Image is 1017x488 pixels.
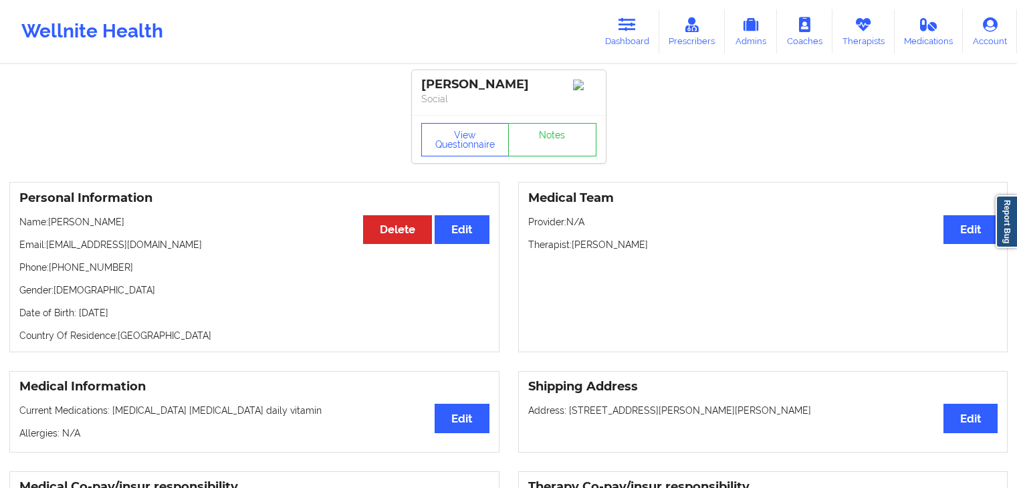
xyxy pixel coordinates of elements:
p: Current Medications: [MEDICAL_DATA] [MEDICAL_DATA] daily vitamin [19,404,489,417]
h3: Medical Information [19,379,489,394]
p: Provider: N/A [528,215,998,229]
p: Therapist: [PERSON_NAME] [528,238,998,251]
a: Prescribers [659,9,725,53]
h3: Shipping Address [528,379,998,394]
a: Admins [725,9,777,53]
h3: Personal Information [19,191,489,206]
a: Coaches [777,9,832,53]
button: Edit [435,215,489,244]
a: Account [963,9,1017,53]
p: Email: [EMAIL_ADDRESS][DOMAIN_NAME] [19,238,489,251]
a: Notes [508,123,596,156]
h3: Medical Team [528,191,998,206]
a: Dashboard [595,9,659,53]
p: Social [421,92,596,106]
a: Therapists [832,9,895,53]
p: Name: [PERSON_NAME] [19,215,489,229]
p: Date of Birth: [DATE] [19,306,489,320]
a: Report Bug [996,195,1017,248]
button: Edit [435,404,489,433]
a: Medications [895,9,964,53]
img: Image%2Fplaceholer-image.png [573,80,596,90]
button: Delete [363,215,432,244]
p: Address: [STREET_ADDRESS][PERSON_NAME][PERSON_NAME] [528,404,998,417]
p: Country Of Residence: [GEOGRAPHIC_DATA] [19,329,489,342]
p: Allergies: N/A [19,426,489,440]
button: Edit [943,215,998,244]
button: Edit [943,404,998,433]
button: View Questionnaire [421,123,510,156]
p: Gender: [DEMOGRAPHIC_DATA] [19,283,489,297]
div: [PERSON_NAME] [421,77,596,92]
p: Phone: [PHONE_NUMBER] [19,261,489,274]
